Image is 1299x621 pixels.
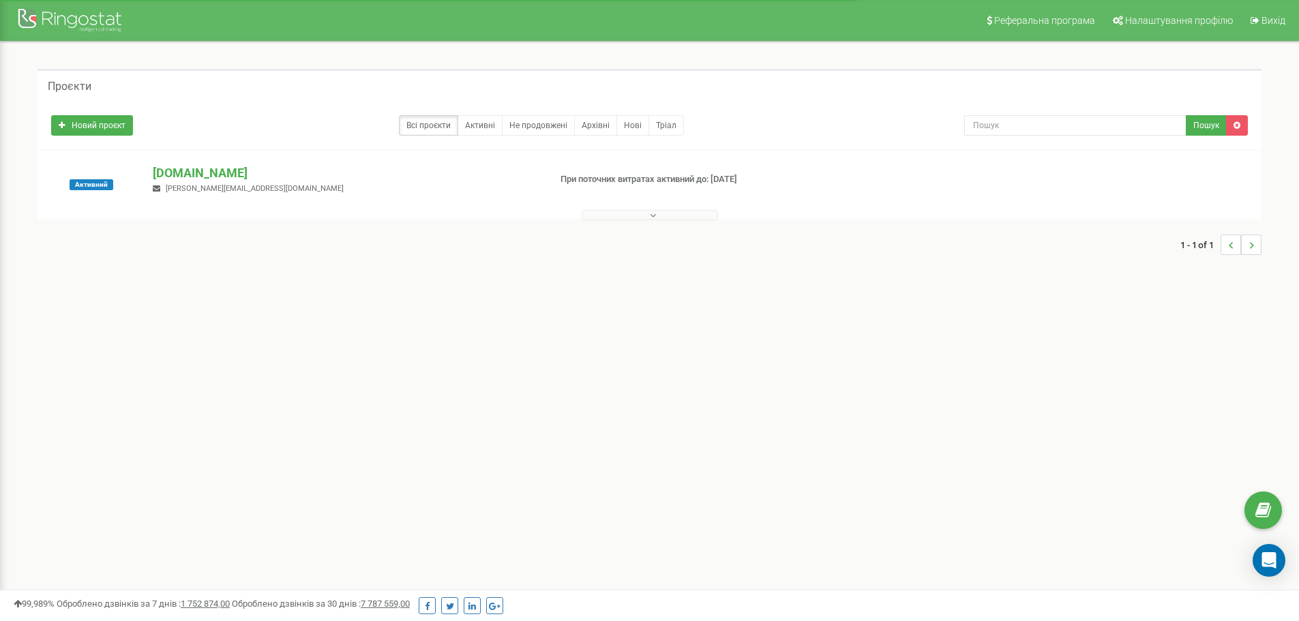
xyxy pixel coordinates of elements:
[561,173,844,186] p: При поточних витратах активний до: [DATE]
[48,80,91,93] h5: Проєкти
[1180,234,1221,255] span: 1 - 1 of 1
[1261,15,1285,26] span: Вихід
[166,184,344,193] span: [PERSON_NAME][EMAIL_ADDRESS][DOMAIN_NAME]
[616,115,649,136] a: Нові
[1186,115,1227,136] button: Пошук
[964,115,1186,136] input: Пошук
[574,115,617,136] a: Архівні
[361,599,410,609] u: 7 787 559,00
[648,115,684,136] a: Тріал
[51,115,133,136] a: Новий проєкт
[14,599,55,609] span: 99,989%
[1180,221,1261,269] nav: ...
[181,599,230,609] u: 1 752 874,00
[502,115,575,136] a: Не продовжені
[1125,15,1233,26] span: Налаштування профілю
[232,599,410,609] span: Оброблено дзвінків за 30 днів :
[70,179,113,190] span: Активний
[153,164,538,182] p: [DOMAIN_NAME]
[458,115,503,136] a: Активні
[399,115,458,136] a: Всі проєкти
[1253,544,1285,577] div: Open Intercom Messenger
[994,15,1095,26] span: Реферальна програма
[57,599,230,609] span: Оброблено дзвінків за 7 днів :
